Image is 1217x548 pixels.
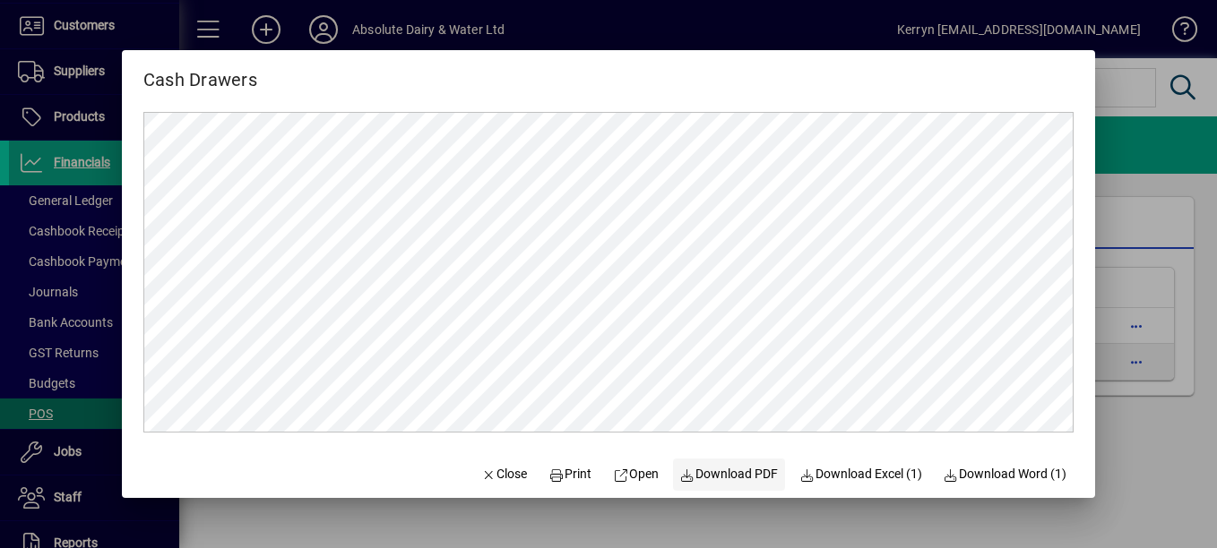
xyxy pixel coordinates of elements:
[799,465,922,484] span: Download Excel (1)
[944,465,1067,484] span: Download Word (1)
[673,458,786,491] a: Download PDF
[792,458,929,491] button: Download Excel (1)
[680,465,779,484] span: Download PDF
[613,465,659,484] span: Open
[541,458,599,491] button: Print
[122,50,279,94] h2: Cash Drawers
[548,465,591,484] span: Print
[606,458,666,491] a: Open
[481,465,528,484] span: Close
[474,458,535,491] button: Close
[936,458,1075,491] button: Download Word (1)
